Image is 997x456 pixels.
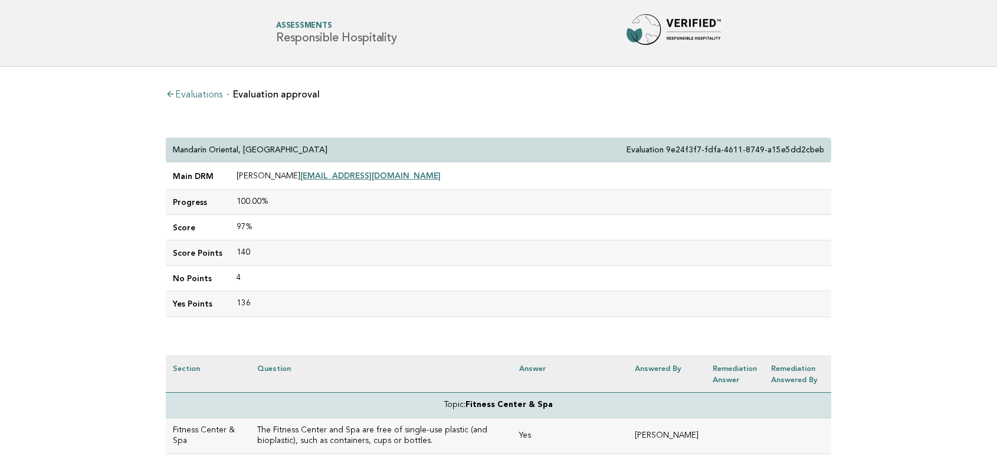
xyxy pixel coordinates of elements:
[512,418,628,454] td: Yes
[166,291,229,317] td: Yes Points
[227,90,320,99] li: Evaluation approval
[627,14,721,52] img: Forbes Travel Guide
[276,22,396,30] span: Assessments
[166,418,250,454] td: Fitness Center & Spa
[229,190,831,215] td: 100.00%
[257,425,505,447] h3: The Fitness Center and Spa are free of single-use plastic (and bioplastic), such as containers, c...
[229,266,831,291] td: 4
[628,355,706,393] th: Answered by
[465,401,553,409] strong: Fitness Center & Spa
[627,145,824,155] p: Evaluation 9e24f3f7-fdfa-4611-8749-a15e5dd2cbeb
[166,240,229,266] td: Score Points
[628,418,706,454] td: [PERSON_NAME]
[229,240,831,266] td: 140
[229,291,831,317] td: 136
[764,355,831,393] th: Remediation Answered by
[229,215,831,240] td: 97%
[166,266,229,291] td: No Points
[166,163,229,190] td: Main DRM
[512,355,628,393] th: Answer
[706,355,764,393] th: Remediation Answer
[166,90,222,100] a: Evaluations
[276,22,396,44] h1: Responsible Hospitality
[166,392,831,418] td: Topic:
[300,171,441,180] a: [EMAIL_ADDRESS][DOMAIN_NAME]
[229,163,831,190] td: [PERSON_NAME]
[166,215,229,240] td: Score
[166,190,229,215] td: Progress
[250,355,512,393] th: Question
[173,145,327,155] p: Mandarin Oriental, [GEOGRAPHIC_DATA]
[166,355,250,393] th: Section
